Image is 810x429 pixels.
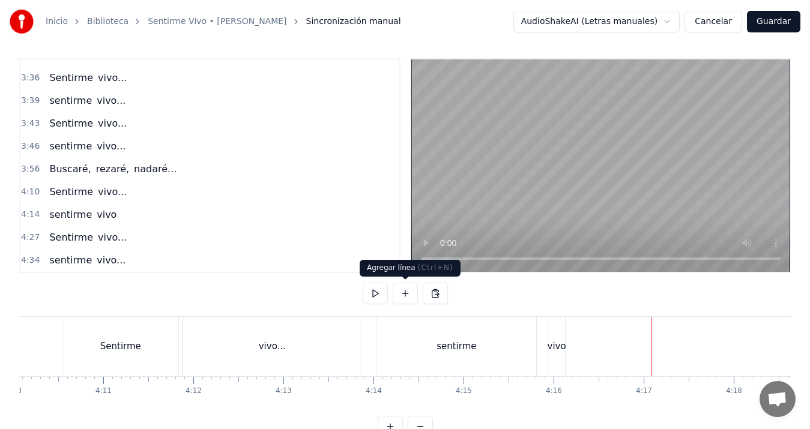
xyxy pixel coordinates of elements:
[747,11,800,32] button: Guardar
[10,10,34,34] img: youka
[46,16,68,28] a: Inicio
[100,340,141,353] div: Sentirme
[87,16,128,28] a: Biblioteca
[21,118,40,130] span: 3:43
[95,208,118,221] span: vivo
[685,11,742,32] button: Cancelar
[95,386,112,396] div: 4:11
[48,230,94,244] span: Sentirme
[726,386,742,396] div: 4:18
[21,95,40,107] span: 3:39
[48,208,93,221] span: sentirme
[21,254,40,266] span: 4:34
[5,386,22,396] div: 4:10
[21,232,40,244] span: 4:27
[366,386,382,396] div: 4:14
[546,386,562,396] div: 4:16
[186,386,202,396] div: 4:12
[97,230,128,244] span: vivo...
[95,94,127,107] span: vivo...
[21,140,40,152] span: 3:46
[95,139,127,153] span: vivo...
[48,71,94,85] span: Sentirme
[97,116,128,130] span: vivo...
[21,163,40,175] span: 3:56
[48,162,92,176] span: Buscaré,
[97,185,128,199] span: vivo...
[97,71,128,85] span: vivo...
[148,16,286,28] a: Sentirme Vivo • [PERSON_NAME]
[360,260,461,277] div: Agregar línea
[21,72,40,84] span: 3:36
[456,386,472,396] div: 4:15
[46,16,401,28] nav: breadcrumb
[548,340,566,353] div: vivo
[48,253,93,267] span: sentirme
[636,386,652,396] div: 4:17
[133,162,178,176] span: nadaré...
[21,186,40,198] span: 4:10
[306,16,401,28] span: Sincronización manual
[48,94,93,107] span: sentirme
[259,340,286,353] div: vivo...
[95,162,130,176] span: rezaré,
[48,139,93,153] span: sentirme
[418,263,453,272] span: ( Ctrl+N )
[21,209,40,221] span: 4:14
[48,185,94,199] span: Sentirme
[276,386,292,396] div: 4:13
[437,340,476,353] div: sentirme
[95,253,127,267] span: vivo...
[760,381,796,417] a: Chat abierto
[48,116,94,130] span: Sentirme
